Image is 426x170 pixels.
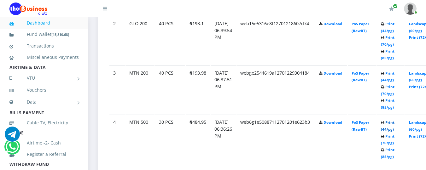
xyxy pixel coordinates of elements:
[6,144,19,154] a: Chat for support
[186,16,210,65] td: ₦193.1
[381,49,394,60] a: Print (85/pg)
[381,84,394,96] a: Print (70/pg)
[211,16,236,65] td: [DATE] 06:39:54 PM
[9,94,79,110] a: Data
[9,39,79,53] a: Transactions
[381,21,394,33] a: Print (44/pg)
[9,3,47,15] img: Logo
[53,32,68,37] b: 15,810.68
[9,83,79,97] a: Vouchers
[9,50,79,65] a: Miscellaneous Payments
[109,115,125,163] td: 4
[5,131,20,142] a: Chat for support
[9,147,79,161] a: Register a Referral
[236,16,315,65] td: web15e5316e8f12701218607d74
[324,21,342,26] a: Download
[125,16,155,65] td: GLO 200
[393,4,398,8] span: Renew/Upgrade Subscription
[352,21,369,33] a: PoS Paper (RawBT)
[109,65,125,114] td: 3
[109,16,125,65] td: 2
[9,27,79,42] a: Fund wallet[15,810.68]
[389,6,394,11] i: Renew/Upgrade Subscription
[352,120,369,132] a: PoS Paper (RawBT)
[381,35,394,47] a: Print (70/pg)
[404,3,417,15] img: User
[381,71,394,82] a: Print (44/pg)
[155,65,185,114] td: 40 PCS
[381,98,394,110] a: Print (85/pg)
[9,136,79,150] a: Airtime -2- Cash
[352,71,369,82] a: PoS Paper (RawBT)
[9,70,79,86] a: VTU
[324,71,342,76] a: Download
[9,116,79,130] a: Cable TV, Electricity
[381,147,394,159] a: Print (85/pg)
[186,65,210,114] td: ₦193.98
[51,32,69,37] small: [ ]
[9,16,79,30] a: Dashboard
[186,115,210,163] td: ₦484.95
[381,134,394,145] a: Print (70/pg)
[324,120,342,125] a: Download
[211,115,236,163] td: [DATE] 06:36:26 PM
[381,120,394,132] a: Print (44/pg)
[125,65,155,114] td: MTN 200
[211,65,236,114] td: [DATE] 06:37:51 PM
[236,115,315,163] td: web6g1e50887112701201e623b3
[155,16,185,65] td: 40 PCS
[236,65,315,114] td: webge2544619a12701229304184
[125,115,155,163] td: MTN 500
[155,115,185,163] td: 30 PCS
